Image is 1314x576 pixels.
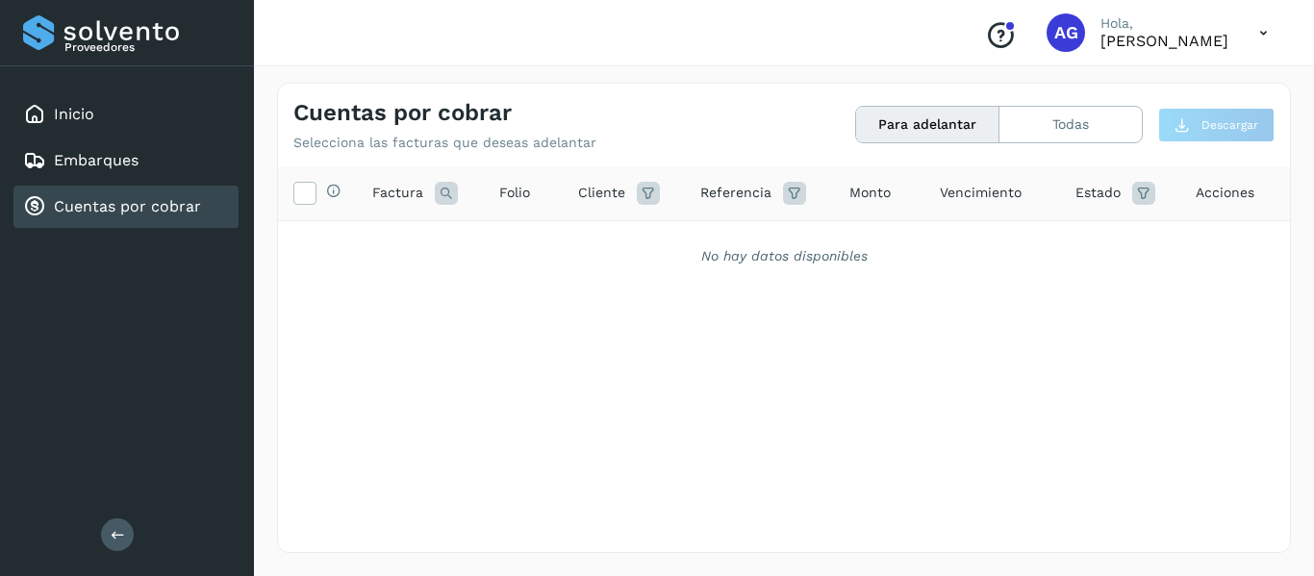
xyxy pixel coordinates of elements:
span: Factura [372,183,423,203]
button: Descargar [1158,108,1275,142]
span: Descargar [1201,116,1258,134]
p: Hola, [1100,15,1228,32]
p: Proveedores [64,40,231,54]
span: Folio [499,183,530,203]
span: Cliente [578,183,625,203]
div: No hay datos disponibles [303,246,1265,266]
p: ALFONSO García Flores [1100,32,1228,50]
span: Vencimiento [940,183,1022,203]
button: Para adelantar [856,107,999,142]
div: Embarques [13,139,239,182]
span: Monto [849,183,891,203]
h4: Cuentas por cobrar [293,99,512,127]
span: Estado [1075,183,1121,203]
p: Selecciona las facturas que deseas adelantar [293,135,596,151]
a: Cuentas por cobrar [54,197,201,215]
button: Todas [999,107,1142,142]
div: Cuentas por cobrar [13,186,239,228]
div: Inicio [13,93,239,136]
span: Referencia [700,183,771,203]
a: Inicio [54,105,94,123]
a: Embarques [54,151,139,169]
span: Acciones [1196,183,1254,203]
